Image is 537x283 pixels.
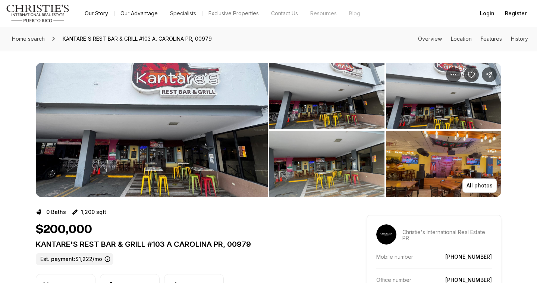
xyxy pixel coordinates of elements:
[446,67,461,82] button: Property options
[475,6,499,21] button: Login
[481,35,502,42] a: Skip to: Features
[36,240,340,249] p: KANTARE'S REST BAR & GRILL #103 A CAROLINA PR, 00979
[304,8,343,19] a: Resources
[386,131,501,197] button: View image gallery
[36,253,113,265] label: Est. payment: $1,222/mo
[269,131,384,197] button: View image gallery
[6,4,70,22] img: logo
[12,35,45,42] span: Home search
[402,229,492,241] p: Christie's International Real Estate PR
[9,33,48,45] a: Home search
[36,223,92,237] h1: $200,000
[467,183,493,189] p: All photos
[464,67,479,82] button: Save Property: KANTARE'S REST BAR & GRILL #103 A
[114,8,164,19] a: Our Advantage
[480,10,494,16] span: Login
[202,8,265,19] a: Exclusive Properties
[376,277,411,283] p: Office number
[445,254,492,260] a: [PHONE_NUMBER]
[500,6,531,21] button: Register
[36,63,501,197] div: Listing Photos
[505,10,527,16] span: Register
[269,63,501,197] li: 2 of 10
[418,36,528,42] nav: Page section menu
[376,254,413,260] p: Mobile number
[265,8,304,19] button: Contact Us
[343,8,366,19] a: Blog
[81,209,106,215] p: 1,200 sqft
[269,63,384,129] button: View image gallery
[46,209,66,215] p: 0 Baths
[511,35,528,42] a: Skip to: History
[462,178,497,193] button: All photos
[482,67,497,82] button: Share Property: KANTARE'S REST BAR & GRILL #103 A
[418,35,442,42] a: Skip to: Overview
[36,63,268,197] li: 1 of 10
[60,33,215,45] span: KANTARE'S REST BAR & GRILL #103 A, CAROLINA PR, 00979
[36,63,268,197] button: View image gallery
[445,277,492,283] a: [PHONE_NUMBER]
[164,8,202,19] a: Specialists
[79,8,114,19] a: Our Story
[386,63,501,129] button: View image gallery
[451,35,472,42] a: Skip to: Location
